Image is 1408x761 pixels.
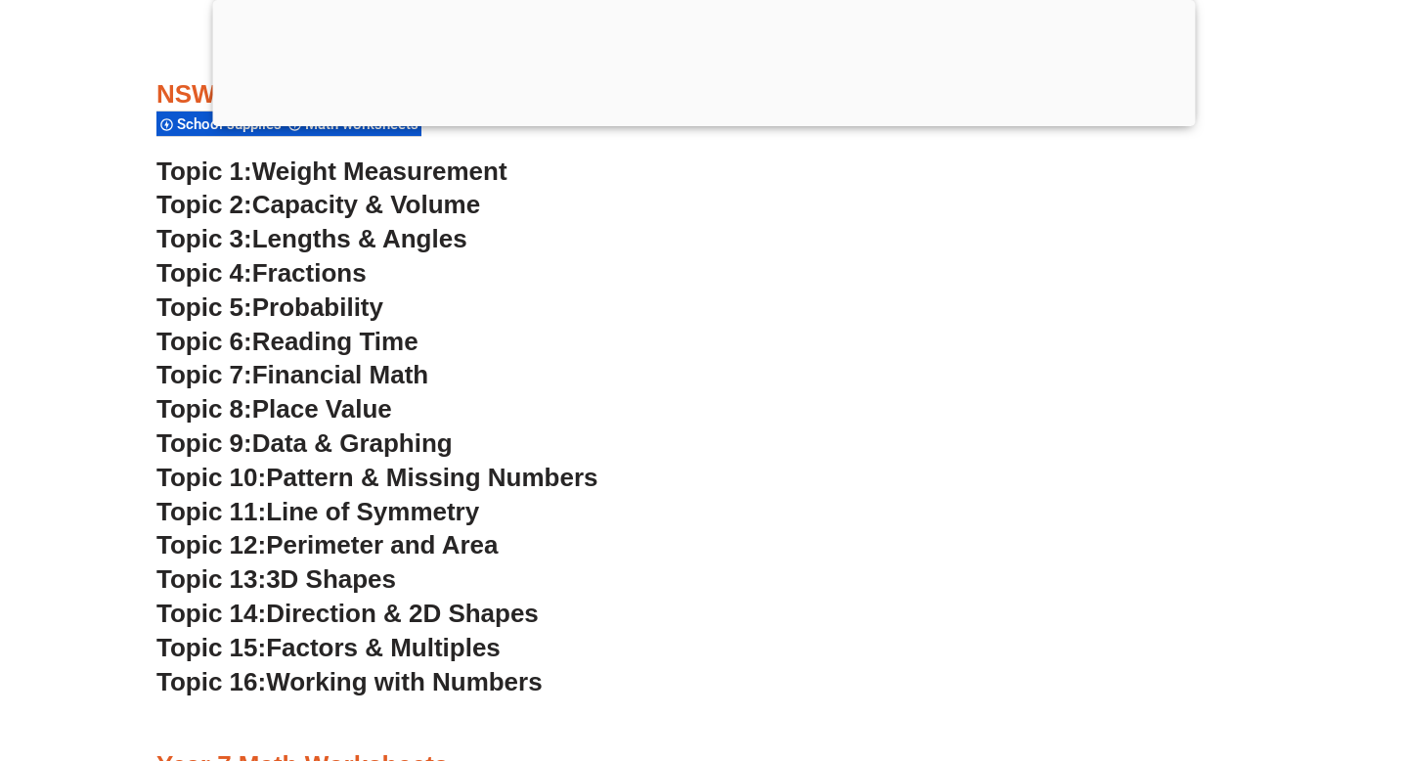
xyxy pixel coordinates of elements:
[1073,540,1408,761] iframe: Chat Widget
[156,394,252,424] span: Topic 8:
[156,633,266,662] span: Topic 15:
[252,428,453,458] span: Data & Graphing
[156,292,383,322] a: Topic 5:Probability
[156,463,266,492] span: Topic 10:
[252,258,367,288] span: Fractions
[266,564,396,594] span: 3D Shapes
[252,394,392,424] span: Place Value
[156,633,501,662] a: Topic 15:Factors & Multiples
[177,115,287,133] span: School supplies
[252,224,467,253] span: Lengths & Angles
[252,190,480,219] span: Capacity & Volume
[252,360,428,389] span: Financial Math
[266,463,597,492] span: Pattern & Missing Numbers
[266,633,501,662] span: Factors & Multiples
[156,327,418,356] a: Topic 6:Reading Time
[266,667,542,696] span: Working with Numbers
[156,157,252,186] span: Topic 1:
[156,599,266,628] span: Topic 14:
[156,111,285,137] div: School supplies
[156,463,597,492] a: Topic 10:Pattern & Missing Numbers
[156,530,266,560] span: Topic 12:
[252,327,418,356] span: Reading Time
[156,564,396,594] a: Topic 13:3D Shapes
[156,599,539,628] a: Topic 14:Direction & 2D Shapes
[156,327,252,356] span: Topic 6:
[156,564,266,594] span: Topic 13:
[156,190,252,219] span: Topic 2:
[156,360,252,389] span: Topic 7:
[156,497,266,526] span: Topic 11:
[156,530,498,560] a: Topic 12:Perimeter and Area
[156,224,467,253] a: Topic 3:Lengths & Angles
[156,224,252,253] span: Topic 3:
[156,258,252,288] span: Topic 4:
[266,497,479,526] span: Line of Symmetry
[252,157,507,186] span: Weight Measurement
[266,530,498,560] span: Perimeter and Area
[156,428,252,458] span: Topic 9:
[156,667,266,696] span: Topic 16:
[156,258,367,288] a: Topic 4:Fractions
[156,190,480,219] a: Topic 2:Capacity & Volume
[252,292,383,322] span: Probability
[156,394,392,424] a: Topic 8:Place Value
[156,292,252,322] span: Topic 5:
[266,599,539,628] span: Direction & 2D Shapes
[156,157,507,186] a: Topic 1:Weight Measurement
[156,360,428,389] a: Topic 7:Financial Math
[156,428,453,458] a: Topic 9:Data & Graphing
[156,497,479,526] a: Topic 11:Line of Symmetry
[305,115,424,133] span: Math worksheets
[156,667,543,696] a: Topic 16:Working with Numbers
[156,78,1252,112] h3: NSW Selective High Schools Practice Worksheets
